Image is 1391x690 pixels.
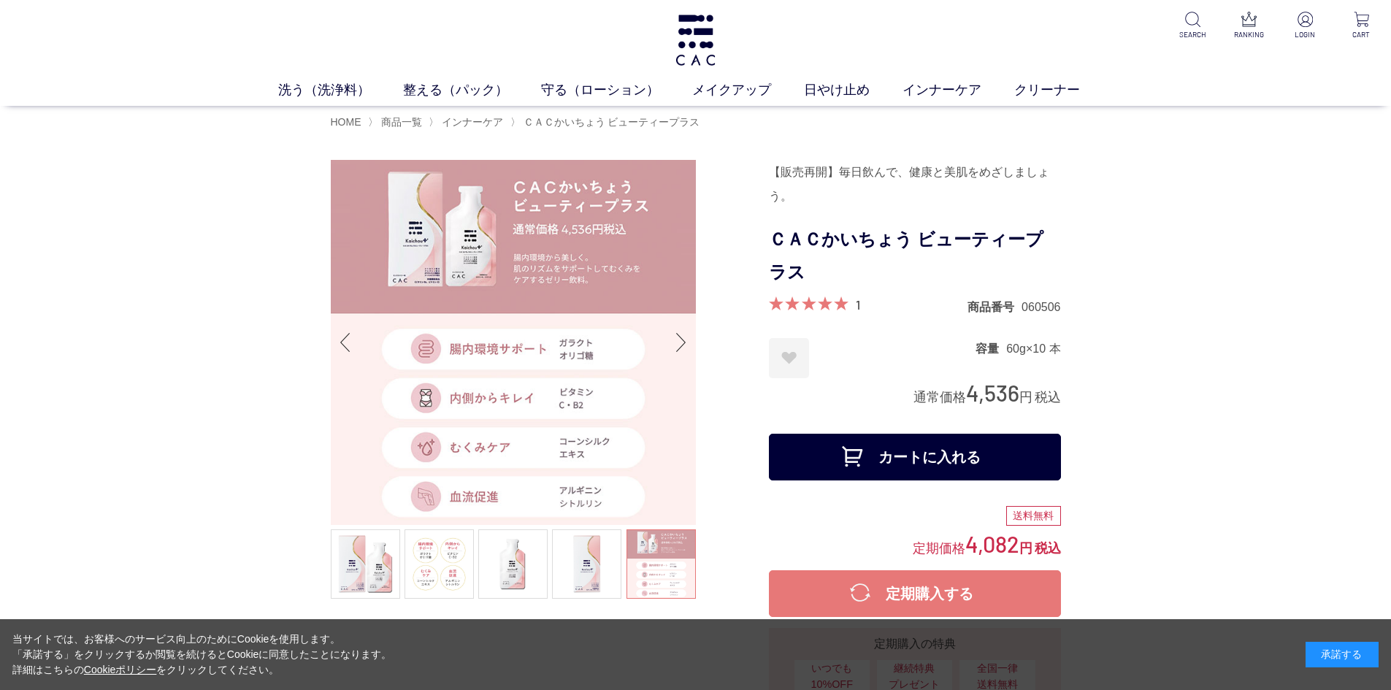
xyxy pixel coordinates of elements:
[1019,541,1032,556] span: 円
[541,80,692,100] a: 守る（ローション）
[1014,80,1113,100] a: クリーナー
[903,80,1014,100] a: インナーケア
[381,116,422,128] span: 商品一覧
[1231,12,1267,40] a: RANKING
[1344,29,1379,40] p: CART
[524,116,700,128] span: ＣＡＣかいちょう ビューティープラス
[769,338,809,378] a: お気に入りに登録する
[976,341,1006,356] dt: 容量
[1035,541,1061,556] span: 税込
[1287,29,1323,40] p: LOGIN
[1035,390,1061,405] span: 税込
[769,570,1061,617] button: 定期購入する
[967,299,1022,315] dt: 商品番号
[1006,506,1061,526] div: 送料無料
[965,530,1019,557] span: 4,082
[442,116,503,128] span: インナーケア
[429,115,507,129] li: 〉
[331,160,696,525] img: ＣＡＣかいちょう ビューティープラス
[331,116,361,128] a: HOME
[913,540,965,556] span: 定期価格
[667,313,696,372] div: Next slide
[1306,642,1379,667] div: 承諾する
[769,434,1061,480] button: カートに入れる
[84,664,157,675] a: Cookieポリシー
[692,80,804,100] a: メイクアップ
[1175,12,1211,40] a: SEARCH
[403,80,541,100] a: 整える（パック）
[439,116,503,128] a: インナーケア
[278,80,403,100] a: 洗う（洗浄料）
[804,80,903,100] a: 日やけ止め
[521,116,700,128] a: ＣＡＣかいちょう ビューティープラス
[1175,29,1211,40] p: SEARCH
[1287,12,1323,40] a: LOGIN
[331,313,360,372] div: Previous slide
[12,632,392,678] div: 当サイトでは、お客様へのサービス向上のためにCookieを使用します。 「承諾する」をクリックするか閲覧を続けるとCookieに同意したことになります。 詳細はこちらの をクリックしてください。
[769,160,1061,210] div: 【販売再開】毎日飲んで、健康と美肌をめざしましょう。
[1019,390,1032,405] span: 円
[913,390,966,405] span: 通常価格
[368,115,426,129] li: 〉
[769,223,1061,289] h1: ＣＡＣかいちょう ビューティープラス
[378,116,422,128] a: 商品一覧
[1231,29,1267,40] p: RANKING
[856,296,860,313] a: 1
[1022,299,1060,315] dd: 060506
[510,115,704,129] li: 〉
[1344,12,1379,40] a: CART
[966,379,1019,406] span: 4,536
[1006,341,1060,356] dd: 60g×10 本
[673,15,718,66] img: logo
